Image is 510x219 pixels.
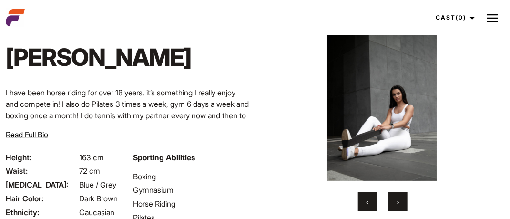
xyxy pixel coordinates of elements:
span: (0) [456,14,466,21]
span: Ethnicity: [6,207,77,218]
span: Blue / Grey [79,180,116,189]
img: Burger icon [487,12,498,24]
a: Cast(0) [427,5,480,31]
li: Boxing [133,171,250,182]
span: Previous [366,197,368,207]
span: Caucasian [79,208,114,217]
span: Next [397,197,399,207]
span: 72 cm [79,166,100,176]
li: Horse Riding [133,198,250,209]
span: 163 cm [79,153,104,162]
p: I have been horse riding for over 18 years, it’s something I really enjoy and compete in! I also ... [6,87,249,144]
h1: [PERSON_NAME] [6,43,191,72]
span: Read Full Bio [6,130,48,139]
li: Gymnasium [133,184,250,196]
span: Waist: [6,165,77,177]
span: Hair Color: [6,193,77,204]
span: Dark Brown [79,194,118,203]
span: Height: [6,152,77,163]
strong: Sporting Abilities [133,153,195,162]
button: Read Full Bio [6,129,48,140]
img: cropped-aefm-brand-fav-22-square.png [6,8,25,27]
span: [MEDICAL_DATA]: [6,179,77,190]
img: Jess12 [277,17,487,181]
